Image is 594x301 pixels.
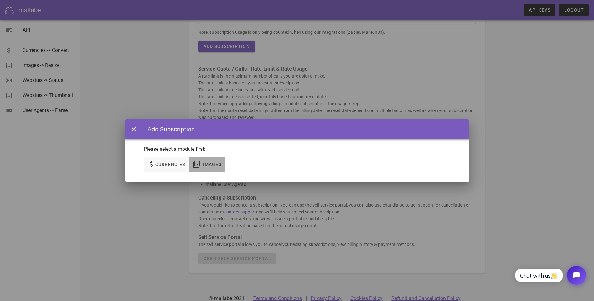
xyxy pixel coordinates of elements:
[155,162,185,167] span: Currencies
[509,261,591,290] iframe: Tidio Chat
[141,125,195,134] div: Add Subscription
[203,162,221,167] span: Images
[144,157,189,172] button: Currencies
[189,157,225,172] button: Images
[144,145,451,153] p: Please select a module first:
